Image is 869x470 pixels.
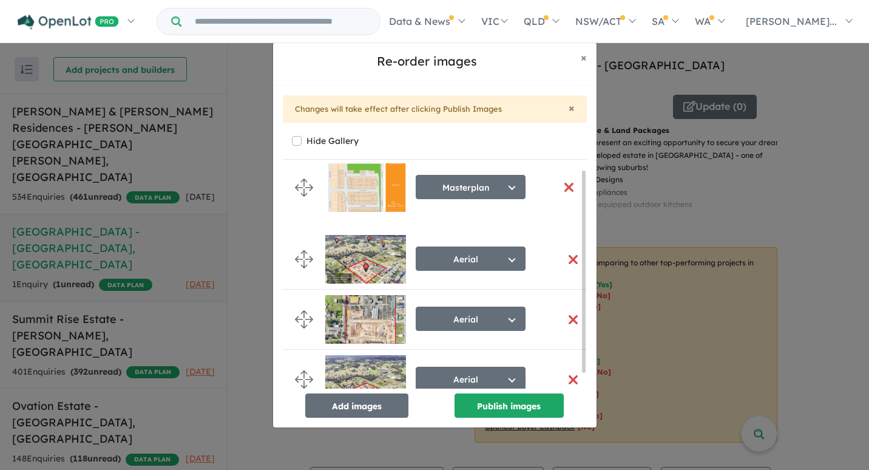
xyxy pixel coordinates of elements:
[455,393,564,418] button: Publish images
[295,250,313,268] img: drag.svg
[569,101,575,115] span: ×
[325,355,406,404] img: Leppington%20Rise%20Estate%20-%20Leppington___1758676217_1.jpg
[283,52,571,70] h5: Re-order images
[416,307,526,331] button: Aerial
[416,247,526,271] button: Aerial
[295,310,313,329] img: drag.svg
[283,95,587,123] div: Changes will take effect after clicking Publish Images
[581,50,587,64] span: ×
[305,393,408,418] button: Add images
[746,15,837,27] span: [PERSON_NAME]...
[18,15,119,30] img: Openlot PRO Logo White
[184,9,377,35] input: Try estate name, suburb, builder or developer
[325,235,406,284] img: Leppington%20Rise%20Estate%20-%20Leppington___1758676217.jpg
[416,367,526,391] button: Aerial
[569,103,575,114] button: Close
[306,132,359,149] label: Hide Gallery
[295,370,313,389] img: drag.svg
[325,295,406,344] img: Leppington%20Rise%20Estate%20-%20Leppington___1758676217_0.jpg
